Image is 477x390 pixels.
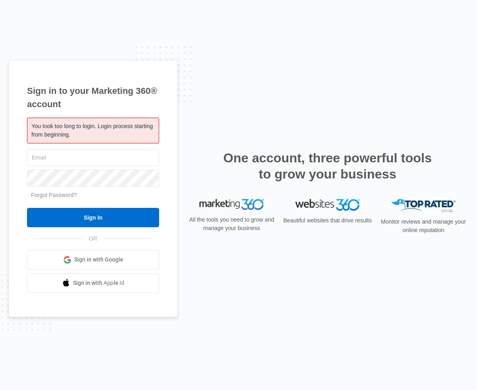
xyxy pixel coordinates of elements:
[27,149,159,166] input: Email
[295,199,360,211] img: Websites 360
[73,279,124,287] span: Sign in with Apple Id
[378,218,469,234] p: Monitor reviews and manage your online reputation
[221,150,434,182] h2: One account, three powerful tools to grow your business
[187,216,277,232] p: All the tools you need to grow and manage your business
[74,255,123,264] span: Sign in with Google
[27,208,159,227] input: Sign In
[31,192,77,198] a: Forgot Password?
[199,199,264,210] img: Marketing 360
[282,216,373,225] p: Beautiful websites that drive results
[31,123,153,138] span: You took too long to login. Login process starting from beginning.
[391,199,456,212] img: Top Rated Local
[27,250,159,270] a: Sign in with Google
[27,84,159,111] h1: Sign in to your Marketing 360® account
[27,274,159,293] a: Sign in with Apple Id
[83,234,103,243] span: OR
